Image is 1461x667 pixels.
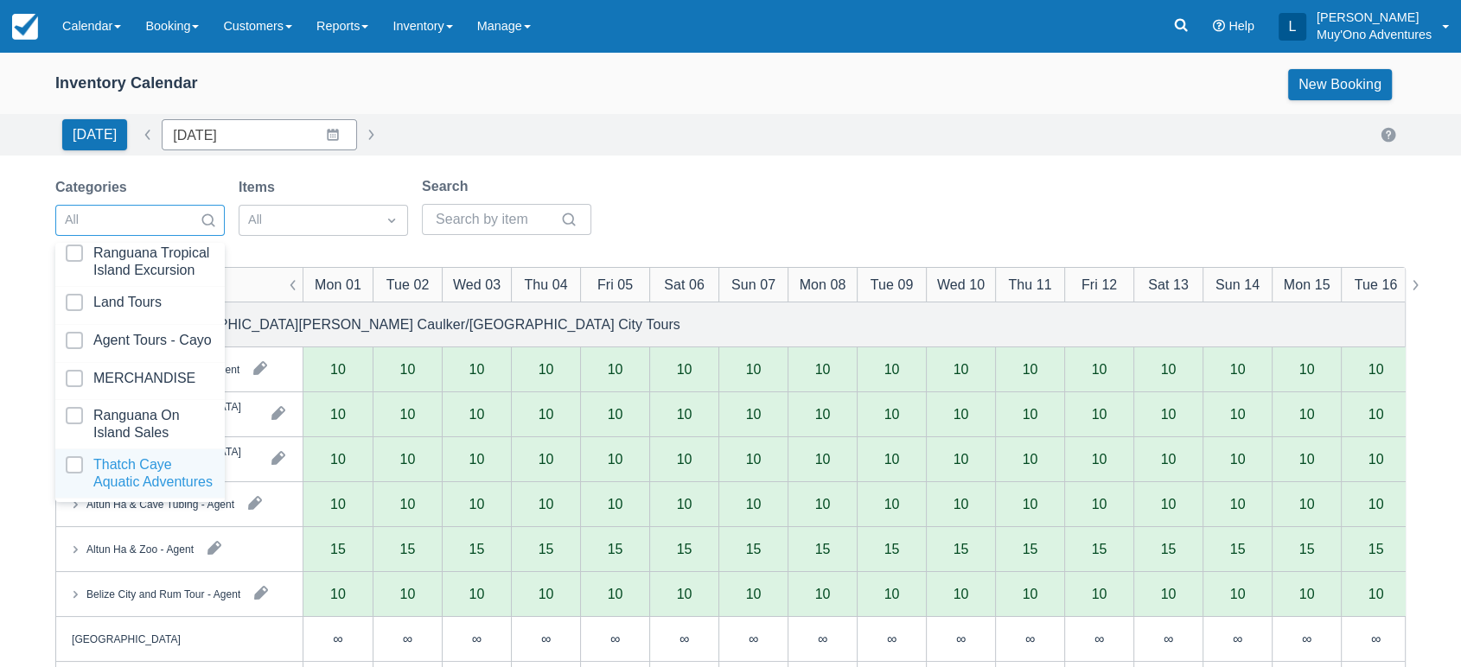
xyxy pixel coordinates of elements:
div: 10 [1230,497,1246,511]
div: 10 [954,362,969,376]
div: 10 [608,587,623,600]
div: 15 [746,542,762,556]
div: 10 [718,437,788,482]
div: 10 [1161,587,1177,600]
div: ∞ [788,617,857,662]
div: 10 [995,392,1064,437]
div: ∞ [749,632,758,645]
div: 10 [884,587,900,600]
div: 15 [1161,542,1177,556]
div: 10 [469,452,485,466]
div: ∞ [718,617,788,662]
p: [PERSON_NAME] [1317,9,1432,26]
div: ∞ [887,632,896,645]
div: ∞ [373,617,442,662]
div: 10 [815,362,831,376]
div: 10 [373,437,442,482]
div: 10 [330,407,346,421]
div: 10 [746,452,762,466]
div: 10 [1368,407,1384,421]
div: Fri 05 [597,274,633,295]
div: 10 [511,437,580,482]
div: ∞ [1203,617,1272,662]
div: 10 [1299,587,1315,600]
div: 10 [1092,587,1107,600]
div: ∞ [995,617,1064,662]
div: 10 [649,392,718,437]
div: ∞ [679,632,689,645]
div: 10 [511,392,580,437]
div: 10 [1368,452,1384,466]
div: 10 [926,437,995,482]
div: 15 [539,542,554,556]
span: Help [1228,19,1254,33]
div: 10 [469,362,485,376]
div: 10 [995,437,1064,482]
div: 10 [1023,362,1038,376]
div: ∞ [442,617,511,662]
div: Sun 07 [731,274,775,295]
div: 10 [954,452,969,466]
div: Mon 15 [1284,274,1330,295]
div: 15 [1368,542,1384,556]
div: 10 [469,497,485,511]
div: Tue 09 [871,274,914,295]
div: ∞ [1064,617,1133,662]
div: 10 [677,452,692,466]
div: 10 [1161,497,1177,511]
div: 10 [1299,407,1315,421]
div: 10 [746,497,762,511]
div: 10 [303,437,373,482]
div: 10 [954,407,969,421]
div: Thu 04 [524,274,567,295]
div: 10 [746,407,762,421]
div: 10 [1341,437,1410,482]
div: Belize City and Rum Tour - Agent [86,586,240,601]
input: Search by item [436,204,557,235]
div: 10 [1203,392,1272,437]
div: 10 [857,437,926,482]
div: 10 [718,392,788,437]
div: Mon 01 [315,274,361,295]
div: Sat 06 [664,274,705,295]
div: 10 [677,497,692,511]
div: 15 [815,542,831,556]
div: 15 [1230,542,1246,556]
div: ∞ [818,632,827,645]
div: ∞ [1164,632,1173,645]
div: Agent Tours - [GEOGRAPHIC_DATA][PERSON_NAME] Caulker/[GEOGRAPHIC_DATA] City Tours [67,314,680,334]
div: ∞ [926,617,995,662]
div: 10 [539,497,554,511]
div: Tue 16 [1355,274,1398,295]
div: 10 [1092,362,1107,376]
div: 15 [1299,542,1315,556]
div: ∞ [303,617,373,662]
img: checkfront-main-nav-mini-logo.png [12,14,38,40]
div: 10 [926,392,995,437]
div: ∞ [541,632,551,645]
div: 10 [608,407,623,421]
label: Items [239,177,282,198]
div: 15 [677,542,692,556]
div: 10 [608,497,623,511]
div: 10 [884,407,900,421]
div: 10 [469,407,485,421]
div: 10 [539,452,554,466]
div: ∞ [1025,632,1035,645]
span: Search [200,212,217,229]
div: ∞ [1094,632,1104,645]
div: ∞ [1341,617,1410,662]
div: Wed 03 [453,274,501,295]
div: 15 [608,542,623,556]
div: 10 [1341,392,1410,437]
div: ∞ [1272,617,1341,662]
div: 10 [580,392,649,437]
div: 10 [746,587,762,600]
div: 10 [330,587,346,600]
div: 10 [884,362,900,376]
div: Tue 02 [386,274,430,295]
div: 10 [815,497,831,511]
div: 10 [884,452,900,466]
div: 10 [1368,497,1384,511]
div: 10 [1161,407,1177,421]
